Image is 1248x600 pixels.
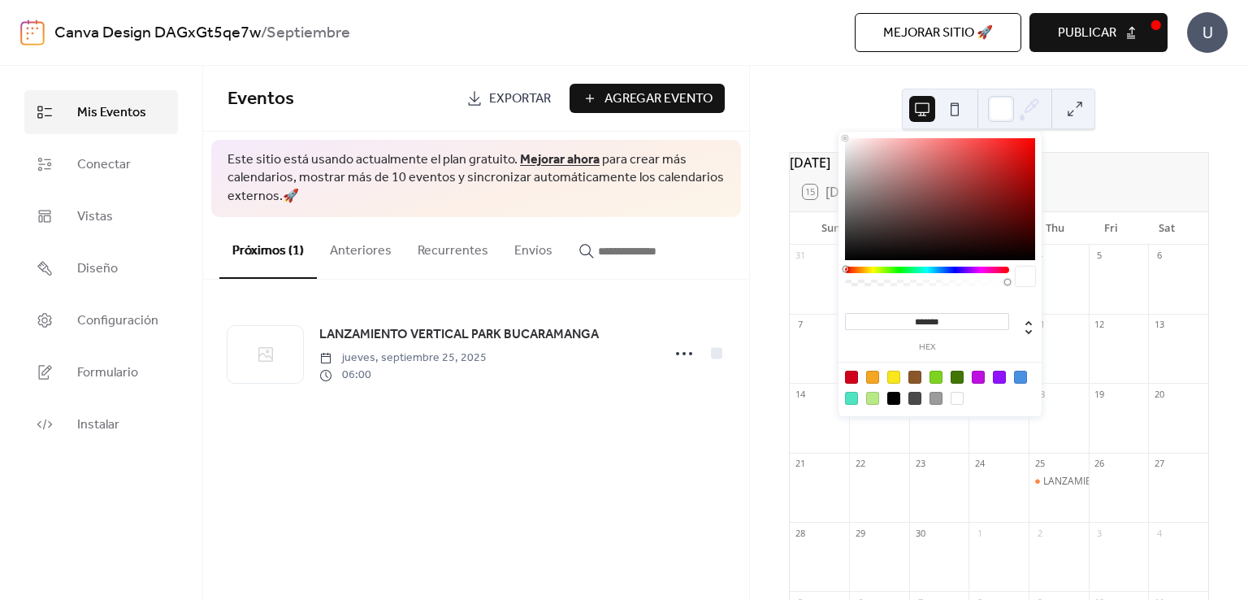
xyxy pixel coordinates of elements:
div: #FFFFFF [951,392,964,405]
span: Publicar [1058,24,1116,43]
div: 7 [795,319,807,331]
span: Eventos [227,81,294,117]
span: Conectar [77,155,131,175]
a: Mis Eventos [24,90,178,134]
div: 1 [973,527,986,539]
div: #4A90E2 [1014,371,1027,384]
a: Canva Design DAGxGt5qe7w [54,18,261,49]
div: Sat [1139,212,1195,245]
div: #417505 [951,371,964,384]
div: Fri [1083,212,1139,245]
div: #4A4A4A [908,392,921,405]
div: #BD10E0 [972,371,985,384]
span: Mejorar sitio 🚀 [883,24,993,43]
div: 31 [795,250,807,262]
div: 5 [1094,250,1106,262]
a: Mejorar ahora [520,147,600,172]
div: #50E3C2 [845,392,858,405]
span: Vistas [77,207,113,227]
div: 13 [1153,319,1165,331]
div: 27 [1153,458,1165,470]
div: #B8E986 [866,392,879,405]
div: #9013FE [993,371,1006,384]
button: Publicar [1029,13,1168,52]
div: #F5A623 [866,371,879,384]
a: Vistas [24,194,178,238]
div: Sun [803,212,859,245]
div: 14 [795,388,807,400]
div: 12 [1094,319,1106,331]
div: 2 [1033,527,1046,539]
span: Instalar [77,415,119,435]
div: U [1187,12,1228,53]
div: #D0021B [845,371,858,384]
a: LANZAMIENTO VERTICAL PARK BUCARAMANGA [319,324,599,346]
div: 28 [795,527,807,539]
div: 3 [1094,527,1106,539]
div: 4 [1153,527,1165,539]
a: Configuración [24,298,178,342]
span: Configuración [77,311,158,331]
button: Envíos [501,217,565,277]
a: Diseño [24,246,178,290]
a: Formulario [24,350,178,394]
div: 19 [1094,388,1106,400]
div: 23 [914,458,926,470]
span: Este sitio está usando actualmente el plan gratuito. para crear más calendarios, mostrar más de 1... [227,151,725,206]
button: Mejorar sitio 🚀 [855,13,1021,52]
div: [DATE] [790,153,1208,172]
div: LANZAMIENTO VERTICAL PARK BUCARAMANGA [1029,475,1089,489]
span: Mis Eventos [77,103,146,123]
div: 24 [973,458,986,470]
div: 25 [1033,458,1046,470]
div: 22 [854,458,866,470]
span: 06:00 [319,367,487,384]
div: 26 [1094,458,1106,470]
div: 20 [1153,388,1165,400]
a: Conectar [24,142,178,186]
div: Thu [1027,212,1083,245]
div: 6 [1153,250,1165,262]
span: Formulario [77,363,138,383]
button: Agregar Evento [570,84,725,113]
span: Exportar [489,89,551,109]
b: / [261,18,266,49]
span: Agregar Evento [604,89,713,109]
label: hex [845,343,1009,352]
button: Anteriores [317,217,405,277]
a: Instalar [24,402,178,446]
div: 30 [914,527,926,539]
div: #8B572A [908,371,921,384]
div: #000000 [887,392,900,405]
div: #F8E71C [887,371,900,384]
a: Exportar [454,84,563,113]
img: logo [20,20,45,46]
span: LANZAMIENTO VERTICAL PARK BUCARAMANGA [319,325,599,345]
div: 21 [795,458,807,470]
button: Próximos (1) [219,217,317,279]
div: 29 [854,527,866,539]
div: #7ED321 [929,371,942,384]
span: jueves, septiembre 25, 2025 [319,350,487,367]
b: Septiembre [266,18,350,49]
div: #9B9B9B [929,392,942,405]
span: Diseño [77,259,118,279]
button: Recurrentes [405,217,501,277]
